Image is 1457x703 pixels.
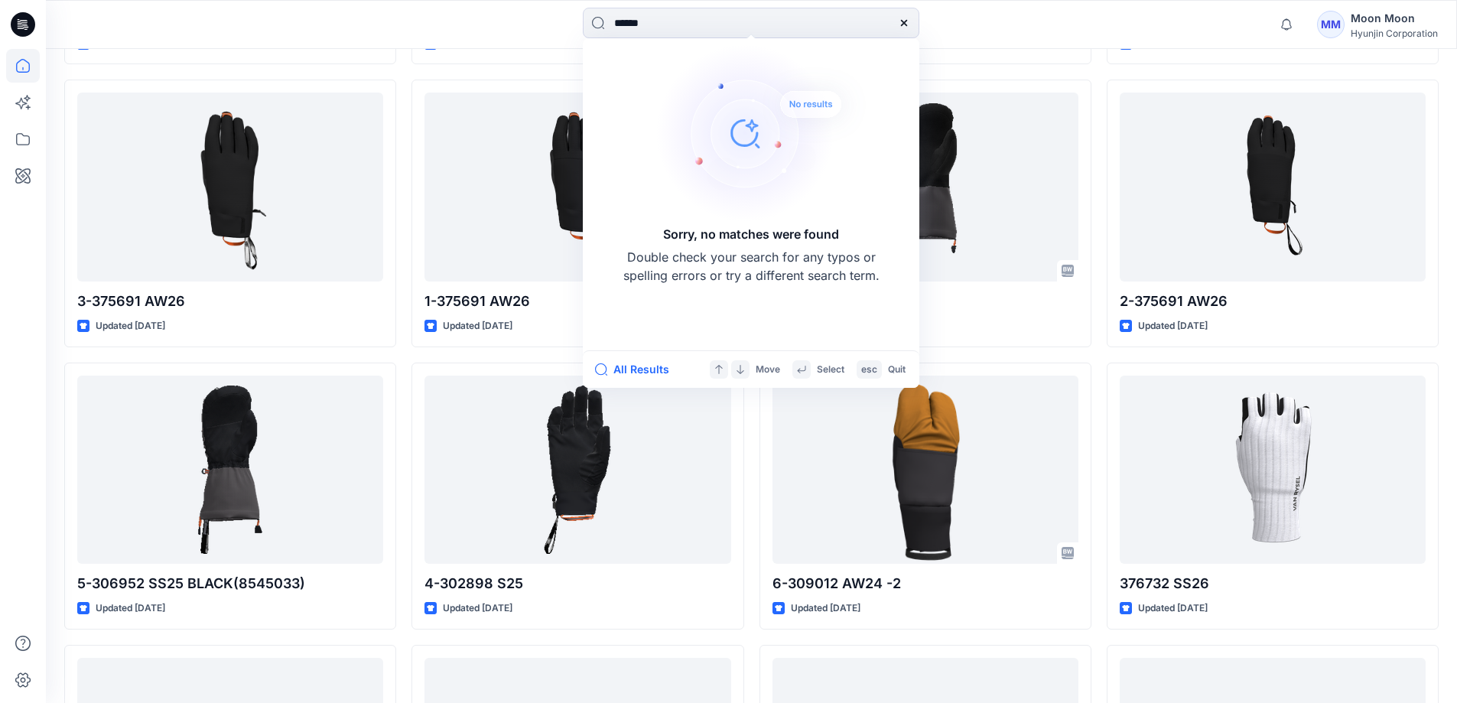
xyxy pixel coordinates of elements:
a: 3-375691 AW26 [77,93,383,282]
p: Updated [DATE] [443,318,512,334]
p: 376732 SS26 [1120,573,1426,594]
h5: Sorry, no matches were found [663,225,839,243]
a: 6-309012 AW24 -2 [772,376,1078,565]
a: 1-375691 AW26 [424,93,730,282]
p: 2-375691 AW26 [1120,291,1426,312]
p: Select [817,362,844,378]
a: 4-302898 S25 [424,376,730,565]
div: Hyunjin Corporation [1351,28,1438,39]
button: All Results [595,360,679,379]
p: 4-302898 S25 [424,573,730,594]
p: 5-306952 SS25 BLACK(8545033) [77,573,383,594]
p: Move [756,362,780,378]
p: Updated [DATE] [443,600,512,617]
p: Updated [DATE] [96,318,165,334]
a: 1-375677 AW26 [772,93,1078,282]
p: 3-375691 AW26 [77,291,383,312]
a: 5-306952 SS25 BLACK(8545033) [77,376,383,565]
p: Updated [DATE] [791,600,860,617]
div: Moon Moon [1351,9,1438,28]
p: 1-375691 AW26 [424,291,730,312]
img: Sorry, no matches were found [656,41,870,225]
p: Double check your search for any typos or spelling errors or try a different search term. [621,248,881,285]
p: Updated [DATE] [1138,600,1208,617]
div: MM [1317,11,1345,38]
a: 2-375691 AW26 [1120,93,1426,282]
p: Updated [DATE] [1138,318,1208,334]
p: Updated [DATE] [96,600,165,617]
p: esc [861,362,877,378]
a: 376732 SS26 [1120,376,1426,565]
p: Quit [888,362,906,378]
p: 6-309012 AW24 -2 [772,573,1078,594]
p: 1-375677 AW26 [772,291,1078,312]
